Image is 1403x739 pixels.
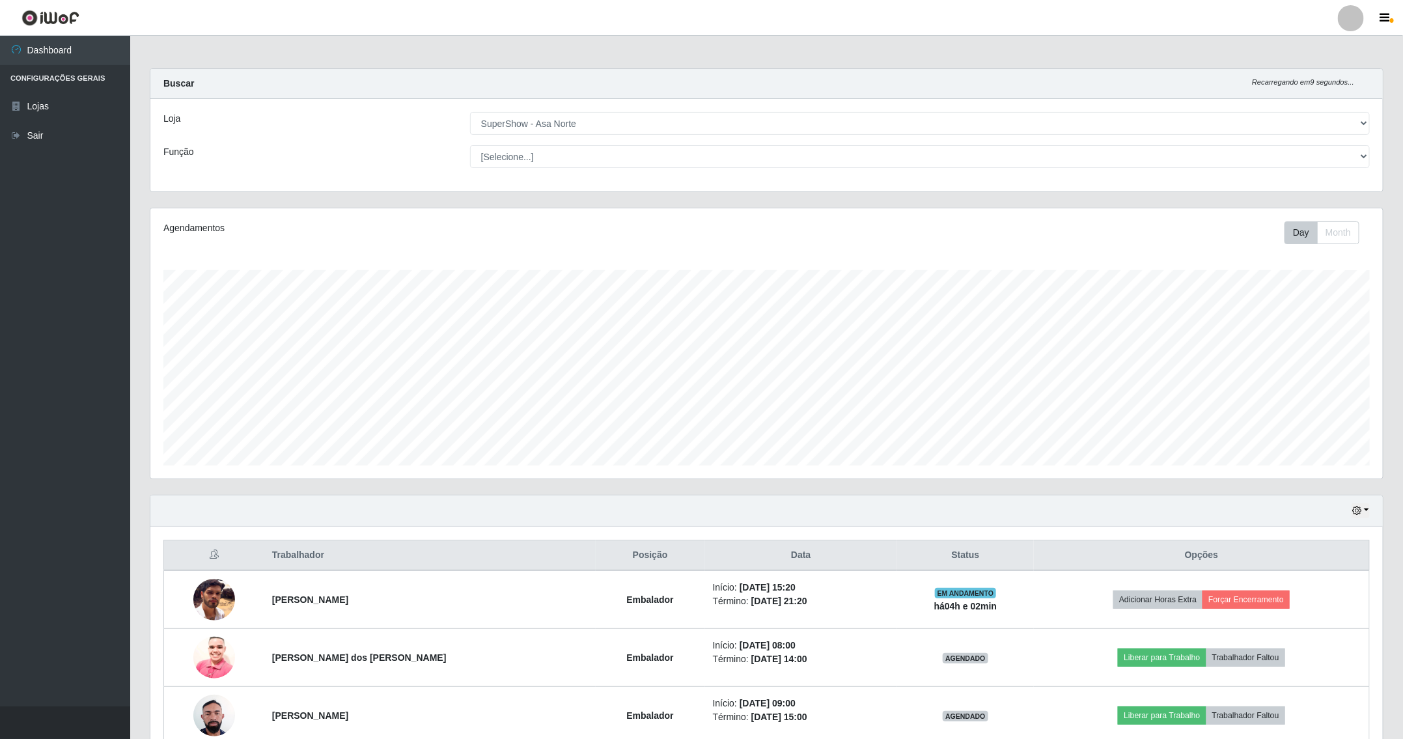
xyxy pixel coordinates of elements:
li: Término: [713,710,889,724]
time: [DATE] 14:00 [751,654,807,664]
time: [DATE] 15:00 [751,712,807,722]
img: CoreUI Logo [21,10,79,26]
i: Recarregando em 9 segundos... [1252,78,1354,86]
th: Trabalhador [264,540,596,571]
strong: [PERSON_NAME] [272,710,348,721]
button: Trabalhador Faltou [1206,706,1285,725]
th: Status [897,540,1034,571]
time: [DATE] 09:00 [740,698,796,708]
button: Month [1317,221,1359,244]
button: Forçar Encerramento [1202,591,1290,609]
button: Day [1285,221,1318,244]
strong: [PERSON_NAME] [272,594,348,605]
strong: Embalador [626,710,673,721]
button: Liberar para Trabalho [1118,648,1206,667]
img: 1744125761618.jpeg [193,630,235,686]
span: EM ANDAMENTO [935,588,997,598]
strong: [PERSON_NAME] dos [PERSON_NAME] [272,652,447,663]
span: AGENDADO [943,653,988,663]
button: Liberar para Trabalho [1118,706,1206,725]
strong: Embalador [626,594,673,605]
th: Opções [1034,540,1369,571]
label: Função [163,145,194,159]
span: AGENDADO [943,711,988,721]
div: Agendamentos [163,221,655,235]
th: Data [705,540,897,571]
time: [DATE] 08:00 [740,640,796,650]
time: [DATE] 21:20 [751,596,807,606]
div: Toolbar with button groups [1285,221,1370,244]
li: Início: [713,697,889,710]
li: Início: [713,581,889,594]
li: Início: [713,639,889,652]
li: Término: [713,652,889,666]
button: Trabalhador Faltou [1206,648,1285,667]
button: Adicionar Horas Extra [1113,591,1202,609]
th: Posição [596,540,705,571]
img: 1734717801679.jpeg [193,579,235,620]
time: [DATE] 15:20 [740,582,796,593]
strong: Embalador [626,652,673,663]
strong: há 04 h e 02 min [934,601,997,611]
li: Término: [713,594,889,608]
label: Loja [163,112,180,126]
strong: Buscar [163,78,194,89]
div: First group [1285,221,1359,244]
